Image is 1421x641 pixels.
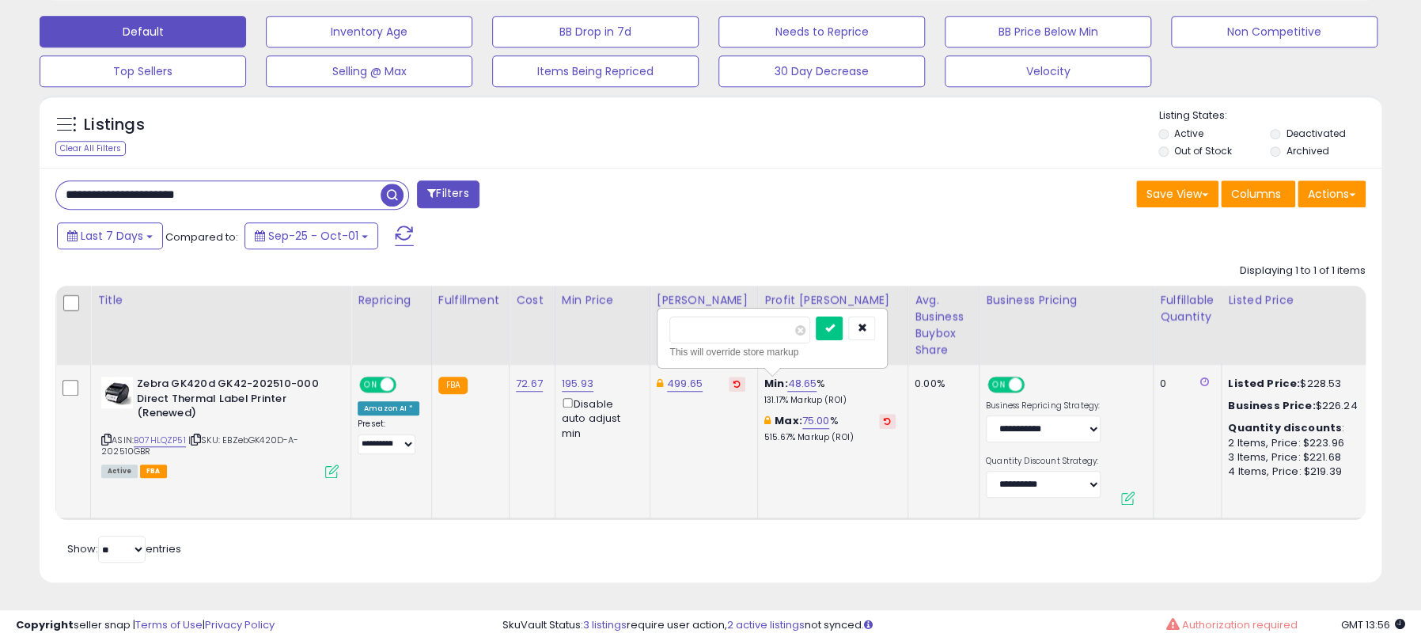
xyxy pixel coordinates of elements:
[1171,16,1377,47] button: Non Competitive
[1221,180,1295,207] button: Columns
[1160,377,1209,391] div: 0
[1240,264,1366,279] div: Displaying 1 to 1 of 1 items
[718,55,925,87] button: 30 Day Decrease
[1182,617,1298,632] span: Authorization required
[986,400,1101,412] label: Business Repricing Strategy:
[101,434,298,457] span: | SKU: EBZebGK420D-A-202510GBR
[358,401,419,415] div: Amazon AI *
[775,413,802,428] b: Max:
[492,55,699,87] button: Items Being Repriced
[1228,398,1315,413] b: Business Price:
[358,419,419,454] div: Preset:
[583,617,627,632] a: 3 listings
[394,378,419,392] span: OFF
[1298,180,1366,207] button: Actions
[1228,376,1300,391] b: Listed Price:
[1228,450,1359,465] div: 3 Items, Price: $221.68
[787,376,817,392] a: 48.65
[764,377,896,406] div: %
[915,377,967,391] div: 0.00%
[562,376,593,392] a: 195.93
[802,413,830,429] a: 75.00
[757,286,908,365] th: The percentage added to the cost of goods (COGS) that forms the calculator for Min & Max prices.
[1286,144,1328,157] label: Archived
[1228,420,1342,435] b: Quantity discounts
[134,434,186,447] a: B07HLQZP51
[417,180,479,208] button: Filters
[1022,378,1048,392] span: OFF
[101,377,133,408] img: 41e5hGt4vxL._SL40_.jpg
[101,377,339,476] div: ASIN:
[669,344,875,360] div: This will override store markup
[361,378,381,392] span: ON
[986,456,1101,467] label: Quantity Discount Strategy:
[244,222,378,249] button: Sep-25 - Oct-01
[764,376,788,391] b: Min:
[67,541,181,556] span: Show: entries
[657,292,751,309] div: [PERSON_NAME]
[266,16,472,47] button: Inventory Age
[57,222,163,249] button: Last 7 Days
[986,292,1146,309] div: Business Pricing
[40,55,246,87] button: Top Sellers
[1228,421,1359,435] div: :
[516,376,543,392] a: 72.67
[516,292,548,309] div: Cost
[945,16,1151,47] button: BB Price Below Min
[81,228,143,244] span: Last 7 Days
[135,617,203,632] a: Terms of Use
[1136,180,1218,207] button: Save View
[1228,292,1365,309] div: Listed Price
[84,114,145,136] h5: Listings
[718,16,925,47] button: Needs to Reprice
[1228,465,1359,479] div: 4 Items, Price: $219.39
[1228,436,1359,450] div: 2 Items, Price: $223.96
[764,292,901,325] div: Profit [PERSON_NAME] on Min/Max
[358,292,425,309] div: Repricing
[502,618,1405,633] div: SkuVault Status: require user action, not synced.
[137,377,329,425] b: Zebra GK420d GK42-202510-000 Direct Thermal Label Printer (Renewed)
[1341,617,1405,632] span: 2025-10-9 13:56 GMT
[562,395,638,441] div: Disable auto adjust min
[97,292,344,309] div: Title
[266,55,472,87] button: Selling @ Max
[438,377,468,394] small: FBA
[1228,377,1359,391] div: $228.53
[140,465,167,478] span: FBA
[1158,108,1381,123] p: Listing States:
[764,432,896,443] p: 515.67% Markup (ROI)
[915,292,972,358] div: Avg. Business Buybox Share
[165,229,238,245] span: Compared to:
[16,617,74,632] strong: Copyright
[989,378,1009,392] span: ON
[727,617,805,632] a: 2 active listings
[438,292,502,309] div: Fulfillment
[16,618,275,633] div: seller snap | |
[268,228,358,244] span: Sep-25 - Oct-01
[1160,292,1214,325] div: Fulfillable Quantity
[1174,144,1232,157] label: Out of Stock
[945,55,1151,87] button: Velocity
[205,617,275,632] a: Privacy Policy
[562,292,643,309] div: Min Price
[1286,127,1345,140] label: Deactivated
[492,16,699,47] button: BB Drop in 7d
[1174,127,1203,140] label: Active
[667,376,703,392] a: 499.65
[1231,186,1281,202] span: Columns
[1228,399,1359,413] div: $226.24
[55,141,126,156] div: Clear All Filters
[764,414,896,443] div: %
[40,16,246,47] button: Default
[101,465,138,478] span: All listings currently available for purchase on Amazon
[764,395,896,406] p: 131.17% Markup (ROI)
